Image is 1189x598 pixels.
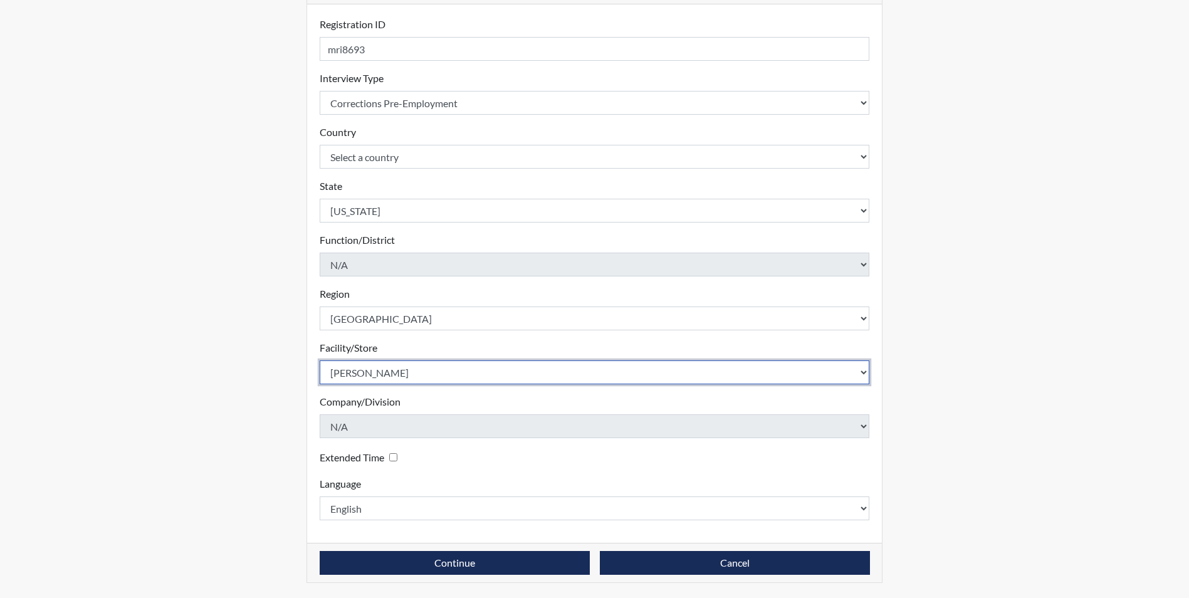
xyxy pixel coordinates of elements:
[320,37,870,61] input: Insert a Registration ID, which needs to be a unique alphanumeric value for each interviewee
[320,450,384,465] label: Extended Time
[320,448,402,466] div: Checking this box will provide the interviewee with an accomodation of extra time to answer each ...
[320,179,342,194] label: State
[320,394,401,409] label: Company/Division
[320,71,384,86] label: Interview Type
[320,340,377,355] label: Facility/Store
[320,125,356,140] label: Country
[320,233,395,248] label: Function/District
[320,286,350,302] label: Region
[600,551,870,575] button: Cancel
[320,17,385,32] label: Registration ID
[320,551,590,575] button: Continue
[320,476,361,491] label: Language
